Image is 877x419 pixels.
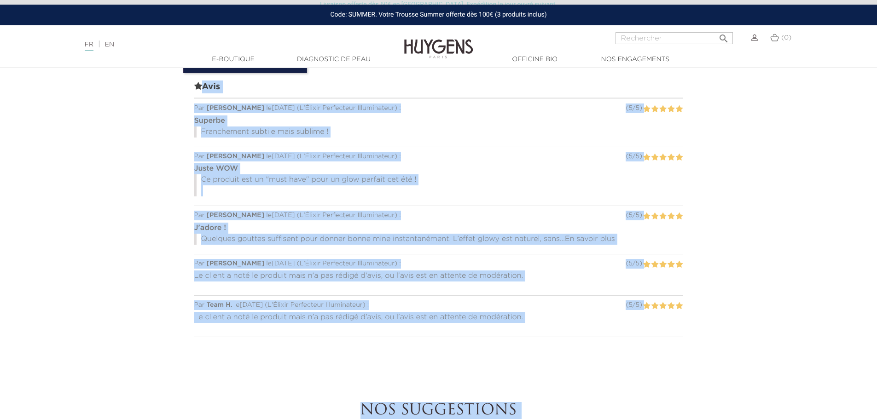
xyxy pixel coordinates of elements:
label: 5 [675,300,683,312]
div: ( / ) [626,211,642,220]
label: 3 [659,211,667,222]
a: FR [85,41,93,51]
label: 1 [643,259,650,270]
p: Ce produit est un "must have" pour un glow parfait cet été ! [194,174,683,196]
div: Le client a noté le produit mais n'a pas rédigé d'avis, ou l'avis est en attente de modération. [194,310,683,330]
span: 5 [628,302,632,308]
span: En savoir plus [565,235,615,243]
span: 5 [635,302,639,308]
label: 4 [667,211,675,222]
div: Par le [DATE] ( ) : [194,211,683,220]
span: L'Élixir Perfecteur Illuminateur [300,212,395,218]
span: 5 [628,153,632,160]
label: 1 [643,152,650,163]
label: 2 [651,211,659,222]
div: ( / ) [626,103,642,113]
input: Rechercher [616,32,733,44]
button:  [715,29,732,42]
label: 1 [643,211,650,222]
label: 5 [675,152,683,163]
label: 5 [675,103,683,115]
div: Par le [DATE] ( ) : [194,152,683,161]
label: 4 [667,103,675,115]
span: [PERSON_NAME] [207,212,265,218]
span: L'Élixir Perfecteur Illuminateur [300,260,395,267]
span: L'Élixir Perfecteur Illuminateur [300,153,395,160]
label: 2 [651,259,659,270]
a: Officine Bio [489,55,581,64]
strong: J'adore ! [194,224,227,232]
span: [PERSON_NAME] [207,105,265,111]
div: | [80,39,359,50]
strong: Juste WOW [194,165,238,172]
label: 4 [667,259,675,270]
label: 4 [667,300,675,312]
span: 5 [628,260,632,267]
a: Diagnostic de peau [288,55,380,64]
span: [PERSON_NAME] [207,260,265,267]
div: ( / ) [626,152,642,161]
label: 2 [651,103,659,115]
div: Par le [DATE] ( ) : [194,103,683,113]
label: 2 [651,300,659,312]
span: 5 [635,260,639,267]
span: (0) [781,34,791,41]
p: Franchement subtile mais sublime ! [194,126,683,138]
label: 4 [667,152,675,163]
strong: Superbe [194,117,226,125]
label: 2 [651,152,659,163]
a: Nos engagements [589,55,681,64]
label: 1 [643,300,650,312]
span: 5 [635,105,639,111]
span: L'Élixir Perfecteur Illuminateur [300,105,395,111]
div: Le client a noté le produit mais n'a pas rédigé d'avis, ou l'avis est en attente de modération. [194,269,683,288]
label: 1 [643,103,650,115]
a: E-Boutique [187,55,279,64]
span: 5 [635,212,639,218]
label: 5 [675,259,683,270]
label: 3 [659,300,667,312]
label: 3 [659,259,667,270]
span: 5 [635,153,639,160]
div: ( / ) [626,300,642,310]
span: Team H. [207,302,232,308]
div: ( / ) [626,259,642,269]
span: [PERSON_NAME] [207,153,265,160]
label: 5 [675,211,683,222]
span: L'Élixir Perfecteur Illuminateur [267,302,362,308]
span: Avis [194,80,683,99]
div: Par le [DATE] ( ) : [194,259,683,269]
i:  [718,30,729,41]
div: Par le [DATE] ( ) : [194,300,683,310]
label: 3 [659,152,667,163]
a: EN [105,41,114,48]
img: Huygens [404,24,473,60]
label: 3 [659,103,667,115]
p: Quelques gouttes suffisent pour donner bonne mine instantanément. L’effet glowy est naturel, sans... [194,234,683,245]
span: 5 [628,212,632,218]
span: 5 [628,105,632,111]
